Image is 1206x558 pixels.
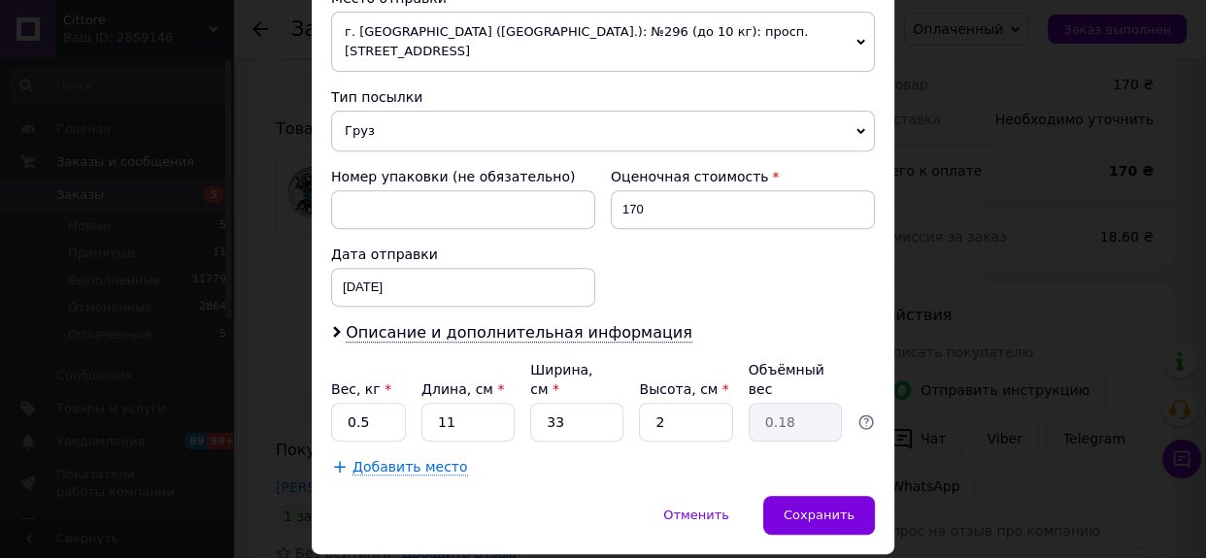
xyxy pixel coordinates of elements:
[663,508,729,522] span: Отменить
[352,459,468,476] span: Добавить место
[784,508,854,522] span: Сохранить
[331,381,391,397] label: Вес, кг
[749,360,842,399] div: Объёмный вес
[331,167,595,186] div: Номер упаковки (не обязательно)
[611,167,875,186] div: Оценочная стоимость
[530,362,592,397] label: Ширина, см
[331,89,422,105] span: Тип посылки
[331,12,875,72] span: г. [GEOGRAPHIC_DATA] ([GEOGRAPHIC_DATA].): №296 (до 10 кг): просп. [STREET_ADDRESS]
[639,381,728,397] label: Высота, см
[346,323,692,343] span: Описание и дополнительная информация
[421,381,504,397] label: Длина, см
[331,245,595,264] div: Дата отправки
[331,111,875,151] span: Груз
